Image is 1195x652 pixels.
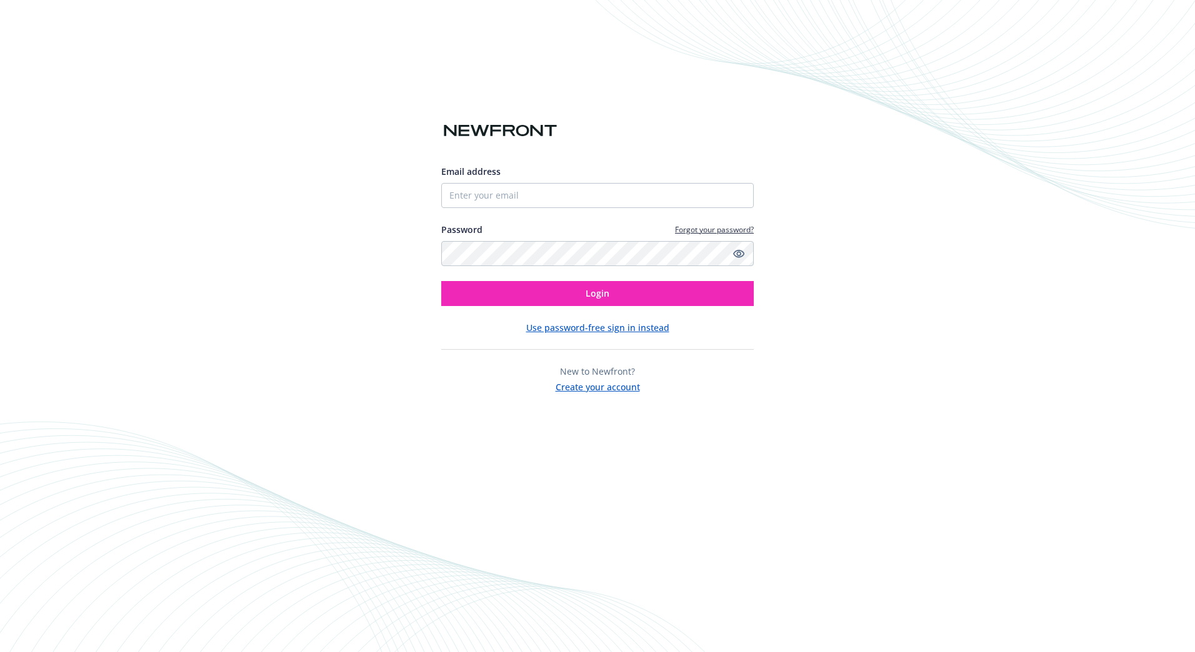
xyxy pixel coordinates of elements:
[441,165,501,177] span: Email address
[441,241,754,266] input: Enter your password
[441,223,482,236] label: Password
[675,224,754,235] a: Forgot your password?
[441,120,559,142] img: Newfront logo
[586,287,609,299] span: Login
[731,246,746,261] a: Show password
[556,378,640,393] button: Create your account
[441,183,754,208] input: Enter your email
[560,365,635,377] span: New to Newfront?
[526,321,669,334] button: Use password-free sign in instead
[441,281,754,306] button: Login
